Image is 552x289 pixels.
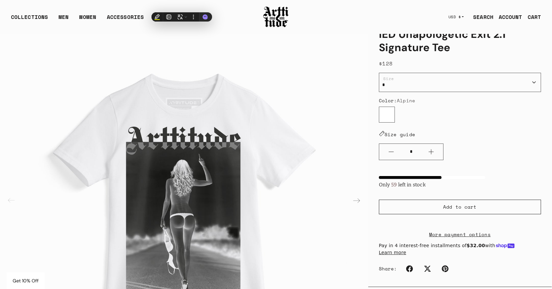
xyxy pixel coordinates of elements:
div: Color: [379,97,541,104]
input: Quantity [403,146,419,158]
span: Get 10% Off [13,278,39,284]
div: Get 10% Off [7,272,45,289]
button: Plus [419,144,443,160]
a: More payment options [379,231,541,238]
a: MEN [59,13,69,26]
div: Next slide [349,193,365,209]
div: COLLECTIONS [11,13,48,26]
span: Alpine [397,97,415,104]
div: ACCESSORIES [107,13,144,26]
button: USD $ [444,10,468,24]
span: USD $ [448,14,461,20]
h1: IED Unapologetic Exit 2.1 Signature Tee [379,28,541,54]
div: Only left in stock [379,179,485,189]
button: Add to cart [379,200,541,214]
button: Minus [379,144,403,160]
img: Arttitude [263,6,289,28]
a: Pinterest [438,261,452,276]
span: Add to cart [443,204,476,210]
span: Share: [379,265,397,272]
a: Twitter [420,261,435,276]
span: $128 [379,59,393,67]
a: Facebook [402,261,417,276]
a: WOMEN [79,13,96,26]
a: ACCOUNT [493,10,522,24]
a: Size guide [379,131,415,138]
label: Alpine [379,107,395,123]
ul: Main navigation [6,13,149,26]
a: Open cart [522,10,541,24]
span: 59 [390,182,398,188]
a: SEARCH [468,10,493,24]
div: CART [528,13,541,21]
